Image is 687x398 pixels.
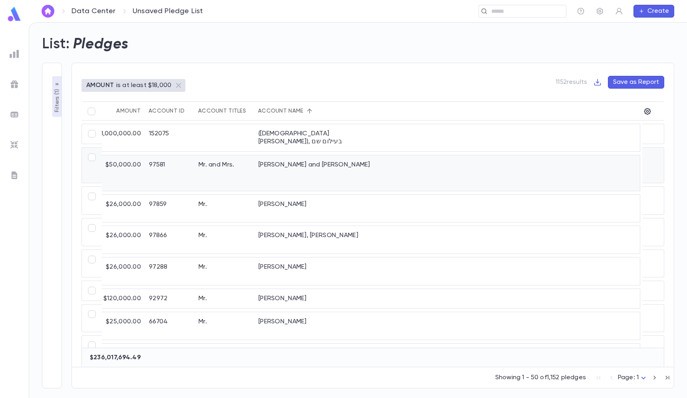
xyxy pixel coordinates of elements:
[254,155,374,191] div: [PERSON_NAME] and [PERSON_NAME]
[556,78,587,86] p: 1152 results
[73,36,129,53] h2: Pledges
[303,105,316,117] button: Sort
[195,257,254,285] div: Mr.
[618,372,648,384] div: Page: 1
[102,312,145,340] div: $25,000.00
[102,124,145,151] div: $1,000,000.00
[145,195,195,222] div: 97859
[10,170,19,180] img: letters_grey.7941b92b52307dd3b8a917253454ce1c.svg
[116,108,141,114] div: Amount
[102,257,145,285] div: $26,000.00
[10,49,19,59] img: reports_grey.c525e4749d1bce6a11f5fe2a8de1b229.svg
[145,226,195,253] div: 97866
[254,344,374,371] div: [PERSON_NAME]
[254,195,374,222] div: [PERSON_NAME]
[102,226,145,253] div: $26,000.00
[145,155,195,191] div: 97581
[116,81,171,89] p: is at least $18,000
[254,257,374,285] div: [PERSON_NAME]
[102,348,145,367] div: $236,017,694.49
[71,7,115,16] a: Data Center
[254,312,374,340] div: [PERSON_NAME]
[102,195,145,222] div: $26,000.00
[618,374,639,381] span: Page: 1
[145,124,195,151] div: 152075
[10,140,19,150] img: imports_grey.530a8a0e642e233f2baf0ef88e8c9fcb.svg
[633,5,674,18] button: Create
[254,226,374,253] div: [PERSON_NAME], [PERSON_NAME]
[133,7,203,16] p: Unsaved Pledge List
[195,312,254,340] div: Mr.
[608,76,664,89] button: Save as Report
[254,124,374,151] div: ([DEMOGRAPHIC_DATA][PERSON_NAME]), בעילום שם
[195,195,254,222] div: Mr.
[145,257,195,285] div: 97288
[149,108,185,114] div: Account ID
[6,6,22,22] img: logo
[102,155,145,191] div: $50,000.00
[53,87,61,112] p: Filters ( 1 )
[195,344,254,371] div: Mr.
[195,289,254,309] div: Mr.
[43,8,53,14] img: home_white.a664292cf8c1dea59945f0da9f25487c.svg
[145,289,195,309] div: 92972
[145,344,195,371] div: 27160
[195,226,254,253] div: Mr.
[10,79,19,89] img: campaigns_grey.99e729a5f7ee94e3726e6486bddda8f1.svg
[145,312,195,340] div: 66704
[195,155,254,191] div: Mr. and Mrs.
[254,289,374,309] div: [PERSON_NAME]
[102,289,145,309] div: $120,000.00
[86,81,114,89] p: AMOUNT
[102,344,145,371] div: $100,000.00
[258,108,303,114] div: Account Name
[10,110,19,119] img: batches_grey.339ca447c9d9533ef1741baa751efc33.svg
[81,79,185,92] div: AMOUNTis at least $18,000
[198,108,246,114] div: Account Titles
[495,374,586,382] p: Showing 1 - 50 of 1,152 pledges
[42,36,70,53] h2: List:
[52,76,62,117] button: Filters (1)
